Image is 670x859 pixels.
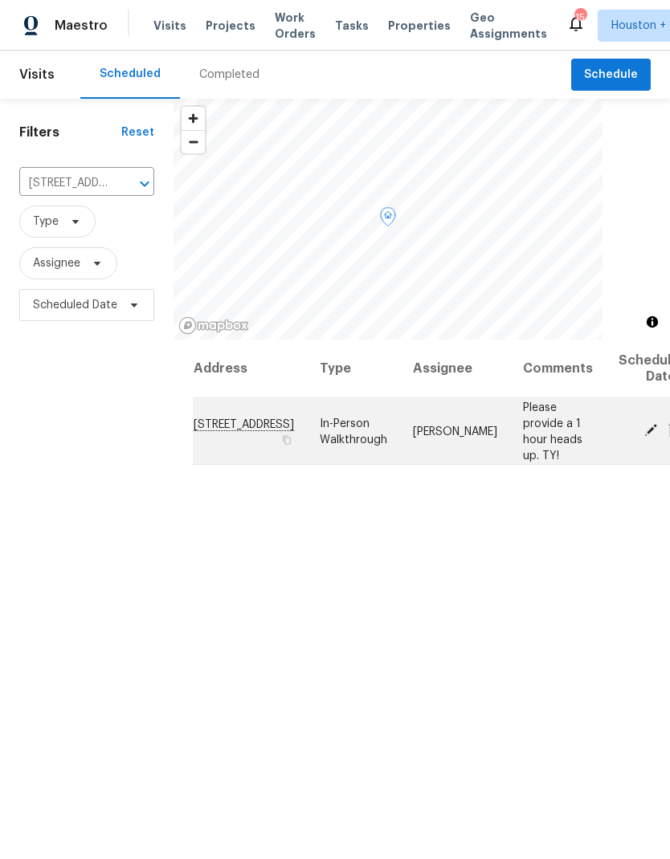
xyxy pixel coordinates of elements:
span: Zoom out [182,131,205,153]
a: Mapbox homepage [178,316,249,335]
span: Projects [206,18,255,34]
th: Address [193,340,307,398]
div: 15 [574,10,586,26]
span: Properties [388,18,451,34]
span: Assignee [33,255,80,271]
span: Schedule [584,65,638,85]
span: In-Person Walkthrough [320,417,387,445]
span: Visits [153,18,186,34]
span: Tasks [335,20,369,31]
th: Type [307,340,400,398]
button: Schedule [571,59,651,92]
span: Maestro [55,18,108,34]
input: Search for an address... [19,171,109,196]
button: Copy Address [280,432,294,446]
th: Comments [510,340,606,398]
button: Zoom out [182,130,205,153]
span: Geo Assignments [470,10,547,42]
div: Scheduled [100,66,161,82]
canvas: Map [174,99,603,340]
button: Toggle attribution [643,312,662,332]
span: Work Orders [275,10,316,42]
span: Edit [639,423,663,438]
span: Visits [19,57,55,92]
span: Type [33,214,59,230]
div: Completed [199,67,259,83]
span: Toggle attribution [648,313,657,331]
span: Please provide a 1 hour heads up. TY! [523,401,582,461]
div: Map marker [380,207,396,232]
span: [PERSON_NAME] [413,425,497,437]
button: Zoom in [182,107,205,130]
th: Assignee [400,340,510,398]
div: Reset [121,124,154,140]
h1: Filters [19,124,121,140]
span: Scheduled Date [33,297,117,313]
button: Open [133,173,156,195]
